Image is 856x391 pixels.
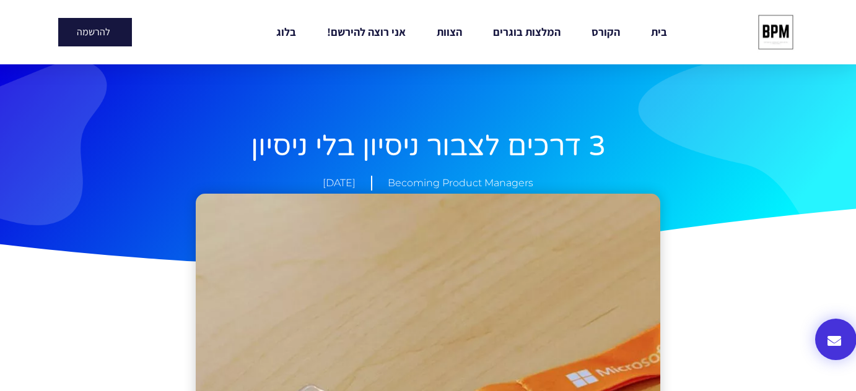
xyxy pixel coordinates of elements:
a: הקורס [592,18,620,46]
time: [DATE] [323,177,356,189]
h1: 3 דרכים לצבור ניסיון בלי ניסיון [227,130,629,163]
img: cropped-bpm-logo-1.jpeg [753,9,798,55]
a: Becoming Product Managers [388,176,533,191]
a: המלצות בוגרים [493,18,561,46]
a: [DATE] [323,176,356,191]
a: הצוות [437,18,462,46]
a: אני רוצה להירשם! [327,18,406,46]
a: בלוג [276,18,296,46]
a: להרשמה [58,18,132,46]
span: להרשמה [77,27,110,37]
a: בית [651,18,667,46]
nav: Menu [222,18,722,46]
